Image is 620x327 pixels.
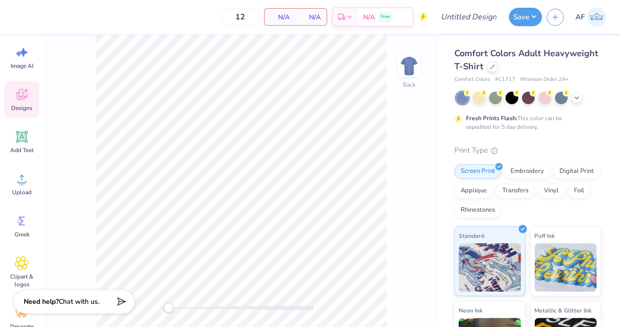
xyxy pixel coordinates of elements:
[567,184,590,198] div: Foil
[454,184,493,198] div: Applique
[465,114,517,122] strong: Fresh Prints Flash:
[433,7,504,27] input: Untitled Design
[534,231,555,241] span: Puff Ink
[15,231,30,238] span: Greek
[164,303,173,312] div: Accessibility label
[495,76,515,84] span: # C1717
[571,7,610,27] a: AF
[587,7,606,27] img: Angel Flores
[534,305,591,315] span: Metallic & Glitter Ink
[454,203,501,218] div: Rhinestones
[496,184,534,198] div: Transfers
[221,8,259,26] input: – –
[270,12,290,22] span: N/A
[458,305,482,315] span: Neon Ink
[509,8,542,26] button: Save
[465,114,585,131] div: This color can be expedited for 5 day delivery.
[10,146,33,154] span: Add Text
[458,243,521,292] img: Standard
[520,76,568,84] span: Minimum Order: 24 +
[403,80,415,89] div: Back
[575,12,584,23] span: AF
[12,188,31,196] span: Upload
[553,164,600,179] div: Digital Print
[6,273,38,288] span: Clipart & logos
[59,297,99,306] span: Chat with us.
[454,164,501,179] div: Screen Print
[454,76,490,84] span: Comfort Colors
[504,164,550,179] div: Embroidery
[537,184,564,198] div: Vinyl
[11,62,33,70] span: Image AI
[454,47,598,72] span: Comfort Colors Adult Heavyweight T-Shirt
[24,297,59,306] strong: Need help?
[399,56,418,76] img: Back
[11,104,32,112] span: Designs
[458,231,484,241] span: Standard
[363,12,374,22] span: N/A
[301,12,321,22] span: N/A
[454,145,601,156] div: Print Type
[380,14,389,20] span: Free
[534,243,597,292] img: Puff Ink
